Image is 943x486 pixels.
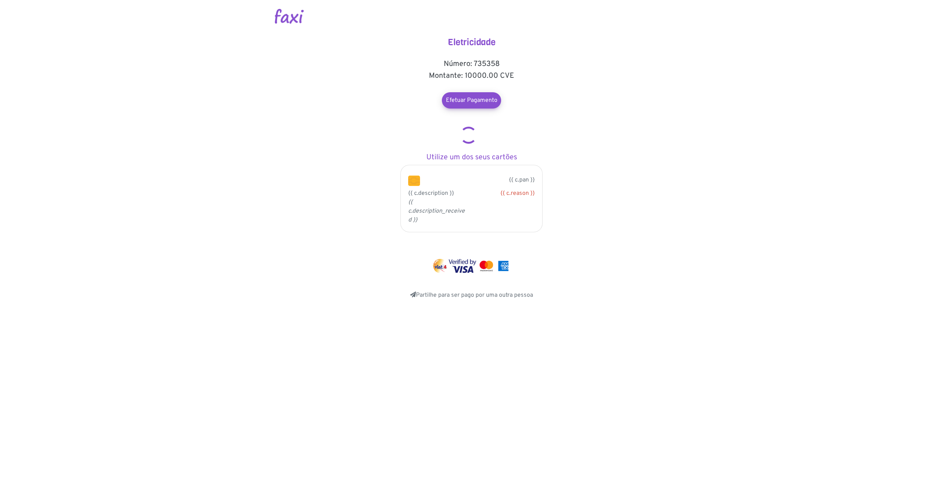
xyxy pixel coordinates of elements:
img: mastercard [478,259,495,273]
img: mastercard [496,259,510,273]
h5: Número: 735358 [397,60,546,69]
div: {{ c.reason }} [477,189,535,198]
img: vinti4 [433,259,447,273]
a: Partilhe para ser pago por uma outra pessoa [410,292,533,299]
a: Efetuar Pagamento [442,92,501,109]
h5: Montante: 10000.00 CVE [397,71,546,80]
img: chip.png [408,176,420,186]
img: visa [449,259,476,273]
i: {{ c.description_received }} [408,199,465,224]
h4: Eletricidade [397,37,546,48]
span: {{ c.description }} [408,190,454,197]
h5: Utilize um dos seus cartões [397,153,546,162]
p: {{ c.pan }} [431,176,535,184]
